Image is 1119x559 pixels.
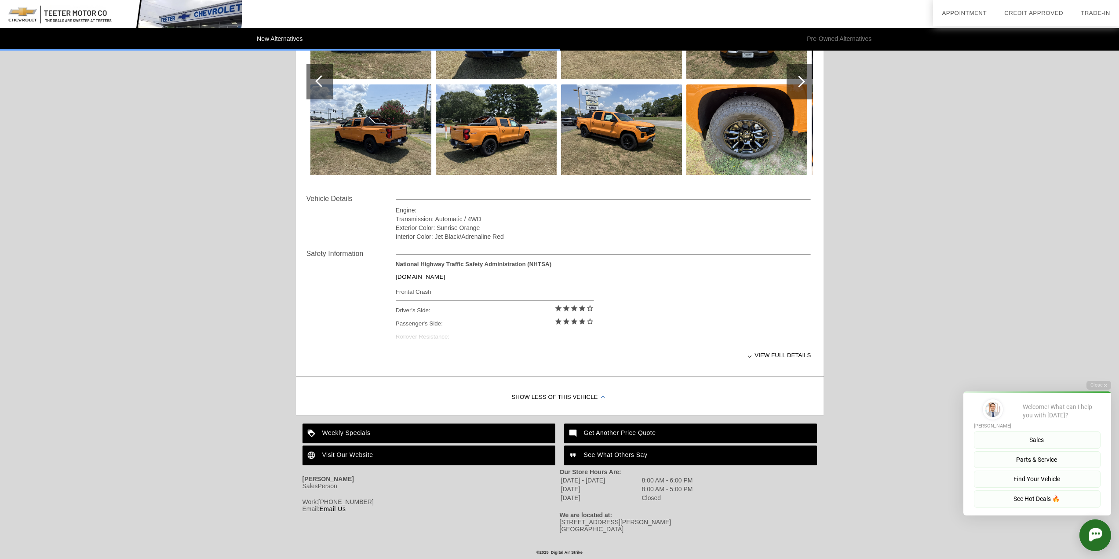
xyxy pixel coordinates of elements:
[318,498,374,505] span: [PHONE_NUMBER]
[303,475,354,482] strong: [PERSON_NAME]
[436,84,557,175] img: 5.jpg
[564,446,584,465] img: ic_format_quote_white_24dp_2x.png
[554,304,562,312] i: star
[686,84,807,175] img: 9.jpg
[396,344,811,366] div: View full details
[564,424,817,443] a: Get Another Price Quote
[562,318,570,325] i: star
[396,232,811,241] div: Interior Color: Jet Black/Adrenaline Red
[945,373,1119,559] iframe: Chat Assistance
[561,84,682,175] img: 7.jpg
[396,223,811,232] div: Exterior Color: Sunrise Orange
[554,318,562,325] i: star
[396,286,594,297] div: Frontal Crash
[303,446,322,465] img: ic_language_white_24dp_2x.png
[396,261,551,267] strong: National Highway Traffic Safety Administration (NHTSA)
[570,304,578,312] i: star
[642,476,693,484] td: 8:00 AM - 6:00 PM
[396,317,594,330] div: Passenger's Side:
[560,512,612,519] strong: We are located at:
[296,380,824,415] div: Show Less of this Vehicle
[396,304,594,317] div: Driver's Side:
[642,485,693,493] td: 8:00 AM - 5:00 PM
[396,206,811,215] div: Engine:
[578,304,586,312] i: star
[642,494,693,502] td: Closed
[578,318,586,325] i: star
[319,505,346,512] a: Email Us
[303,498,560,505] div: Work:
[942,10,987,16] a: Appointment
[303,482,560,490] div: SalesPerson
[812,84,933,175] img: 11.jpg
[586,318,594,325] i: star_border
[303,424,555,443] a: Weekly Specials
[310,84,431,175] img: 3.jpg
[561,494,641,502] td: [DATE]
[561,476,641,484] td: [DATE] - [DATE]
[1004,10,1063,16] a: Credit Approved
[306,194,396,204] div: Vehicle Details
[562,304,570,312] i: star
[1081,10,1110,16] a: Trade-In
[303,424,322,443] img: ic_loyalty_white_24dp_2x.png
[564,424,584,443] img: ic_mode_comment_white_24dp_2x.png
[561,485,641,493] td: [DATE]
[303,505,560,512] div: Email:
[306,248,396,259] div: Safety Information
[586,304,594,312] i: star_border
[560,519,817,533] div: [STREET_ADDRESS][PERSON_NAME] [GEOGRAPHIC_DATA]
[564,446,817,465] a: See What Others Say
[396,215,811,223] div: Transmission: Automatic / 4WD
[396,274,445,280] a: [DOMAIN_NAME]
[303,446,555,465] a: Visit Our Website
[570,318,578,325] i: star
[560,468,621,475] strong: Our Store Hours Are:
